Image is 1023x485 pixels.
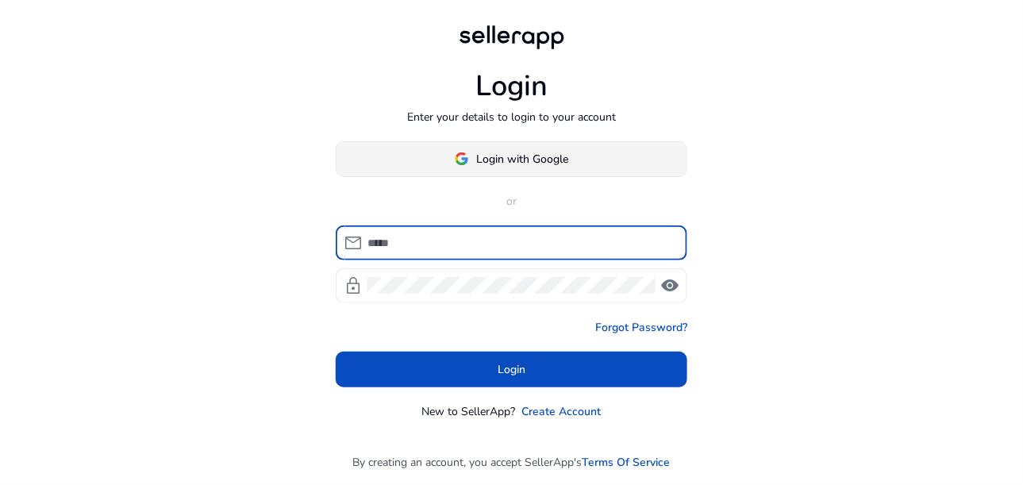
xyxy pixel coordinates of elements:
h1: Login [475,69,548,103]
button: Login with Google [336,141,687,177]
p: Enter your details to login to your account [407,109,616,125]
a: Create Account [522,403,602,420]
a: Terms Of Service [583,454,671,471]
img: google-logo.svg [455,152,469,166]
a: Forgot Password? [595,319,687,336]
p: or [336,193,687,210]
span: Login with Google [477,151,569,167]
span: lock [344,276,363,295]
p: New to SellerApp? [422,403,516,420]
span: Login [498,361,525,378]
button: Login [336,352,687,387]
span: mail [344,233,363,252]
span: visibility [660,276,679,295]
